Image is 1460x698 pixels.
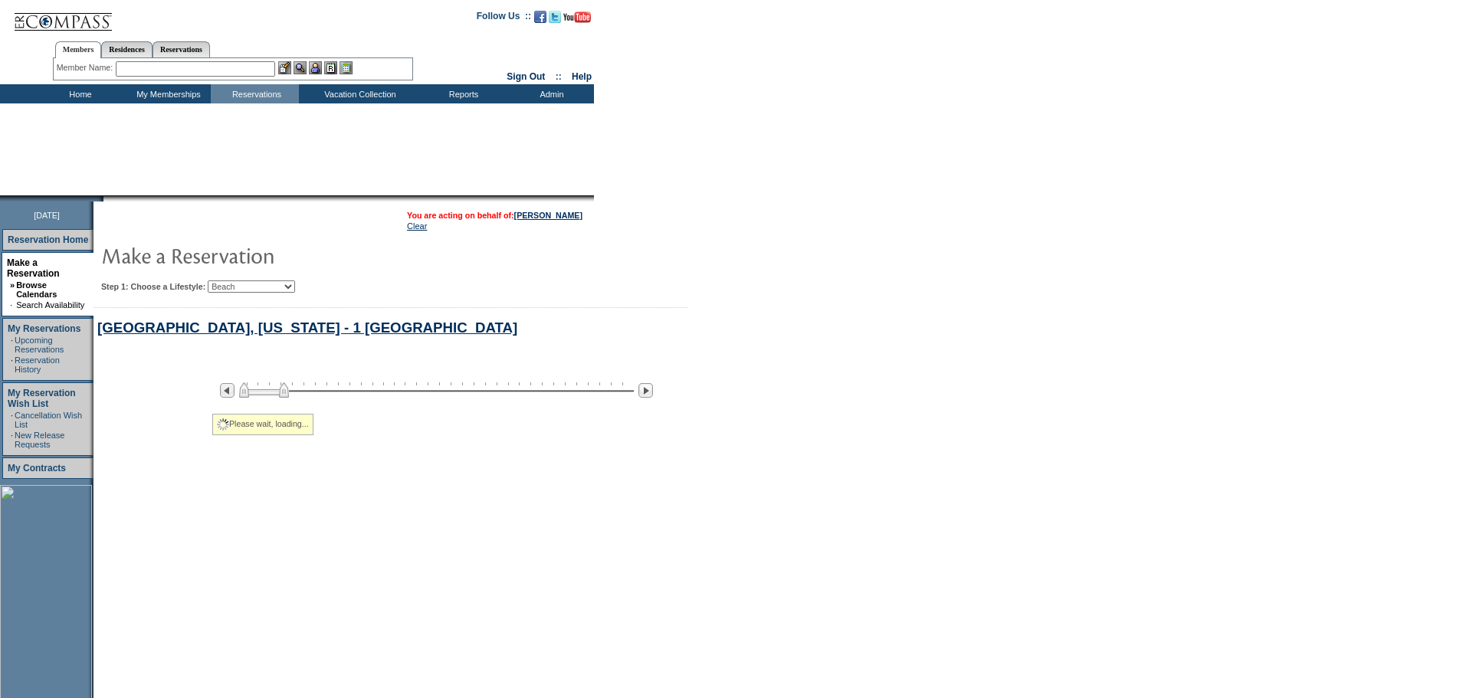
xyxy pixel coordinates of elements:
[97,320,517,336] a: [GEOGRAPHIC_DATA], [US_STATE] - 1 [GEOGRAPHIC_DATA]
[101,240,408,270] img: pgTtlMakeReservation.gif
[57,61,116,74] div: Member Name:
[506,84,594,103] td: Admin
[309,61,322,74] img: Impersonate
[34,84,123,103] td: Home
[15,336,64,354] a: Upcoming Reservations
[507,71,545,82] a: Sign Out
[8,463,66,474] a: My Contracts
[220,383,235,398] img: Previous
[11,431,13,449] td: ·
[572,71,592,82] a: Help
[278,61,291,74] img: b_edit.gif
[101,282,205,291] b: Step 1: Choose a Lifestyle:
[8,234,88,245] a: Reservation Home
[11,336,13,354] td: ·
[103,195,105,202] img: blank.gif
[10,300,15,310] td: ·
[15,431,64,449] a: New Release Requests
[563,11,591,23] img: Subscribe to our YouTube Channel
[549,15,561,25] a: Follow us on Twitter
[563,15,591,25] a: Subscribe to our YouTube Channel
[16,300,84,310] a: Search Availability
[15,411,82,429] a: Cancellation Wish List
[294,61,307,74] img: View
[7,257,60,279] a: Make a Reservation
[211,84,299,103] td: Reservations
[534,15,546,25] a: Become our fan on Facebook
[34,211,60,220] span: [DATE]
[153,41,210,57] a: Reservations
[549,11,561,23] img: Follow us on Twitter
[15,356,60,374] a: Reservation History
[98,195,103,202] img: promoShadowLeftCorner.gif
[8,388,76,409] a: My Reservation Wish List
[407,211,582,220] span: You are acting on behalf of:
[407,221,427,231] a: Clear
[299,84,418,103] td: Vacation Collection
[11,356,13,374] td: ·
[477,9,531,28] td: Follow Us ::
[55,41,102,58] a: Members
[217,418,229,431] img: spinner2.gif
[8,323,80,334] a: My Reservations
[514,211,582,220] a: [PERSON_NAME]
[638,383,653,398] img: Next
[418,84,506,103] td: Reports
[10,280,15,290] b: »
[11,411,13,429] td: ·
[556,71,562,82] span: ::
[16,280,57,299] a: Browse Calendars
[101,41,153,57] a: Residences
[534,11,546,23] img: Become our fan on Facebook
[340,61,353,74] img: b_calculator.gif
[123,84,211,103] td: My Memberships
[324,61,337,74] img: Reservations
[212,414,313,435] div: Please wait, loading...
